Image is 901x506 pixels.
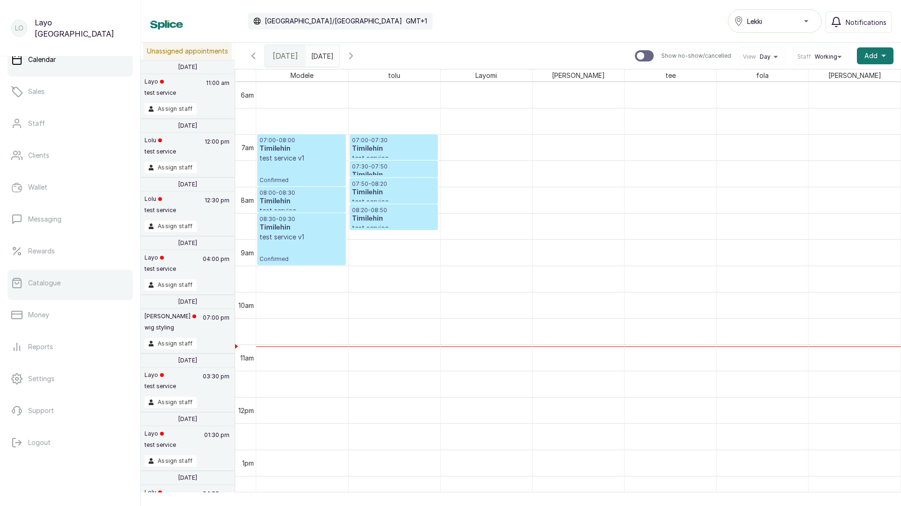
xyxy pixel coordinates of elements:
p: [DATE] [178,474,197,482]
p: 01:30 pm [203,430,231,455]
a: Wallet [8,174,133,200]
button: Assign staff [145,103,197,115]
a: Staff [8,110,133,137]
button: StaffWorking [797,53,845,61]
p: Logout [28,438,51,447]
p: [DATE] [178,357,197,364]
p: [DATE] [178,122,197,130]
a: Clients [8,142,133,169]
h3: Timilehin [260,197,344,206]
button: Assign staff [145,221,197,232]
p: Lolu [145,137,176,144]
button: Notifications [825,11,892,33]
button: Add [857,47,893,64]
span: View [743,53,756,61]
button: Assign staff [145,279,197,291]
p: Messaging [28,215,61,224]
div: 7am [239,143,256,153]
a: Catalogue [8,270,133,296]
span: [DATE] [273,50,298,61]
div: 11am [238,353,256,363]
span: Day [760,53,771,61]
p: Layo [145,371,176,379]
p: test service [352,153,435,163]
p: Wallet [28,183,47,192]
button: ViewDay [743,53,781,61]
span: tee [664,69,678,81]
p: test service [145,207,176,214]
a: Rewards [8,238,133,264]
span: fola [754,69,771,81]
span: Modele [289,69,315,81]
p: 07:00 pm [201,313,231,338]
p: 11:00 am [205,78,231,103]
button: Assign staff [145,162,197,173]
span: Confirmed [260,255,344,263]
p: [DATE] [178,239,197,247]
div: 1pm [240,458,256,468]
button: Logout [8,429,133,456]
p: test service [145,383,176,390]
span: Layomi [473,69,499,81]
p: 04:00 pm [201,254,231,279]
p: wig styling [145,324,196,331]
p: Money [28,310,49,320]
p: Settings [28,374,54,383]
p: Lolu [145,195,176,203]
div: 8am [239,195,256,205]
a: Money [8,302,133,328]
p: test service [145,89,176,97]
a: Calendar [8,46,133,73]
button: Lekki [728,9,822,33]
p: test service [260,206,344,215]
p: test service [145,441,176,449]
p: Sales [28,87,45,96]
div: [DATE] [265,45,305,67]
p: [DATE] [178,63,197,71]
p: test service [352,197,435,207]
p: 08:30 - 09:30 [260,215,344,223]
p: 07:30 - 07:50 [352,163,435,170]
p: [DATE] [178,298,197,306]
p: Layo [145,430,176,437]
span: [PERSON_NAME] [826,69,883,81]
p: Unassigned appointments [143,43,232,60]
span: Confirmed [260,176,344,184]
p: [DATE] [178,415,197,423]
p: Catalogue [28,278,61,288]
p: test service [145,265,176,273]
a: Messaging [8,206,133,232]
div: 10am [237,300,256,310]
div: 6am [239,90,256,100]
p: Show no-show/cancelled [661,52,731,60]
a: Support [8,398,133,424]
h3: Timilehin [352,170,435,180]
p: [PERSON_NAME] [145,313,196,320]
p: Layo [145,254,176,261]
p: Rewards [28,246,55,256]
h3: Timilehin [352,144,435,153]
p: Support [28,406,54,415]
p: test service [145,148,176,155]
span: Notifications [846,17,886,27]
p: 12:00 pm [203,137,231,162]
a: Sales [8,78,133,105]
div: 9am [239,248,256,258]
button: Assign staff [145,397,197,408]
h3: Timilehin [352,214,435,223]
p: Staff [28,119,45,128]
p: test service v1 [260,153,344,163]
p: [DATE] [178,181,197,188]
p: 12:30 pm [203,195,231,221]
button: Assign staff [145,455,197,467]
p: GMT+1 [406,16,427,26]
h3: Timilehin [260,223,344,232]
p: 08:20 - 08:50 [352,207,435,214]
p: Lolu [145,489,176,496]
span: Working [815,53,837,61]
p: 07:00 - 07:30 [352,137,435,144]
p: 03:30 pm [201,371,231,397]
h3: Timilehin [352,188,435,197]
p: Reports [28,342,53,352]
span: Add [864,51,878,61]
